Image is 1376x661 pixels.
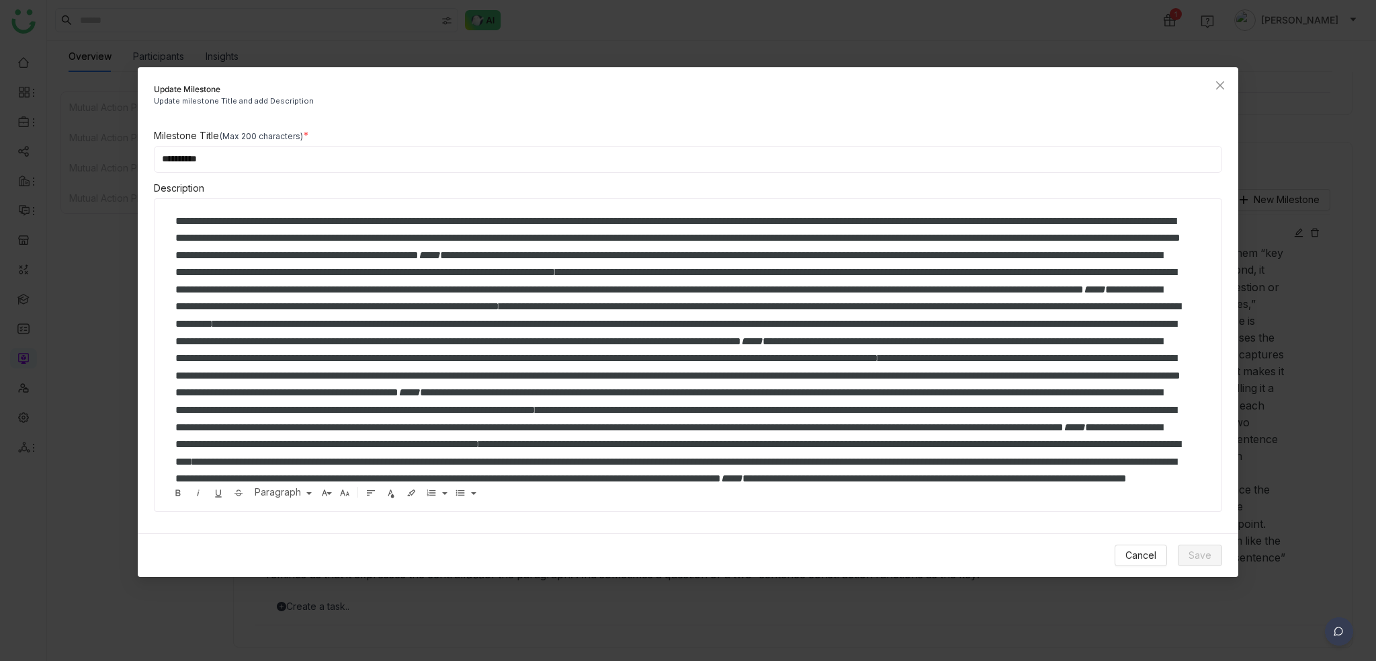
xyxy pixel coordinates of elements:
[467,484,478,500] button: Unordered List
[230,484,247,500] button: Strikethrough (Ctrl+S)
[154,128,1222,143] div: Milestone Title
[316,484,333,500] button: Font Family
[438,484,449,500] button: Ordered List
[1322,617,1356,651] img: dsr-chat-floating.svg
[336,484,353,500] button: Font Size
[451,484,469,500] button: Unordered List
[154,181,1222,196] div: Description
[382,484,400,500] button: Text Color
[210,484,227,500] button: Underline (Ctrl+U)
[1178,545,1222,566] button: Save
[1202,67,1238,104] button: Close
[1115,545,1167,566] button: Cancel
[250,484,313,500] button: Paragraph
[154,95,1222,107] div: Update milestone Title and add Description
[362,484,380,500] button: Align
[252,486,306,498] span: Paragraph
[1125,548,1156,563] span: Cancel
[154,83,1222,95] div: Update Milestone
[423,484,440,500] button: Ordered List
[219,131,303,141] span: (Max 200 characters)
[169,484,187,500] button: Bold (Ctrl+B)
[402,484,420,500] button: Background Color
[189,484,207,500] button: Italic (Ctrl+I)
